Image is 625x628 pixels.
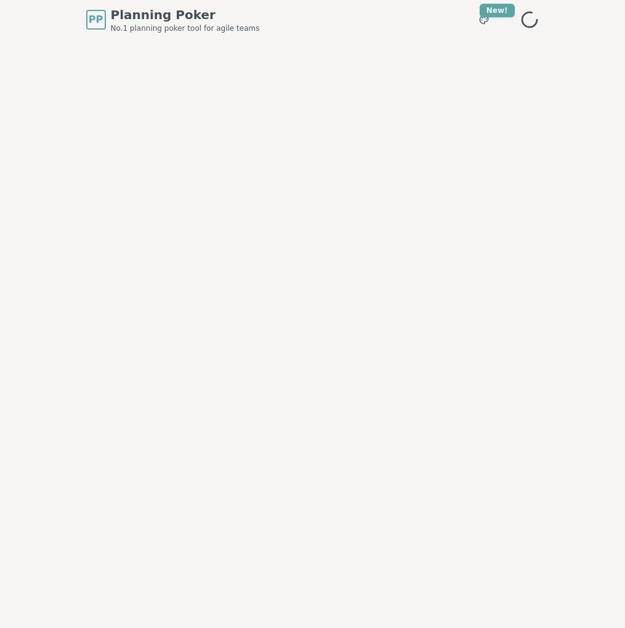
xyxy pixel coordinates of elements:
a: PPPlanning PokerNo.1 planning poker tool for agile teams [86,6,260,33]
span: Planning Poker [111,6,260,23]
button: New! [473,9,495,31]
span: No.1 planning poker tool for agile teams [111,23,260,33]
span: PP [89,12,103,27]
div: New! [480,4,515,17]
